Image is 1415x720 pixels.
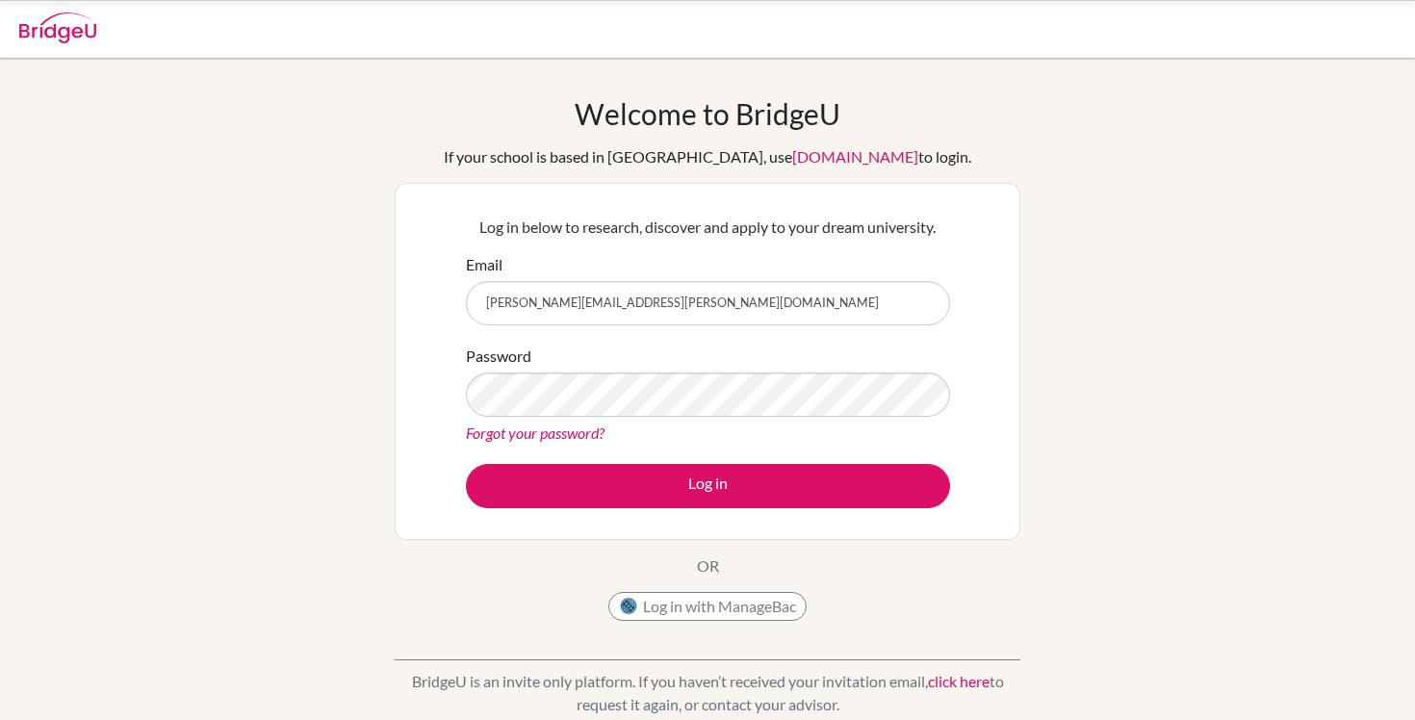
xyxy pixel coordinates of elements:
a: click here [928,672,990,690]
label: Password [466,345,531,368]
p: Log in below to research, discover and apply to your dream university. [466,216,950,239]
button: Log in with ManageBac [608,592,807,621]
a: Forgot your password? [466,424,605,442]
img: Bridge-U [19,13,96,43]
p: BridgeU is an invite only platform. If you haven’t received your invitation email, to request it ... [395,670,1020,716]
div: If your school is based in [GEOGRAPHIC_DATA], use to login. [444,145,971,168]
h1: Welcome to BridgeU [575,96,840,131]
label: Email [466,253,502,276]
button: Log in [466,464,950,508]
p: OR [697,554,719,578]
a: [DOMAIN_NAME] [792,147,918,166]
